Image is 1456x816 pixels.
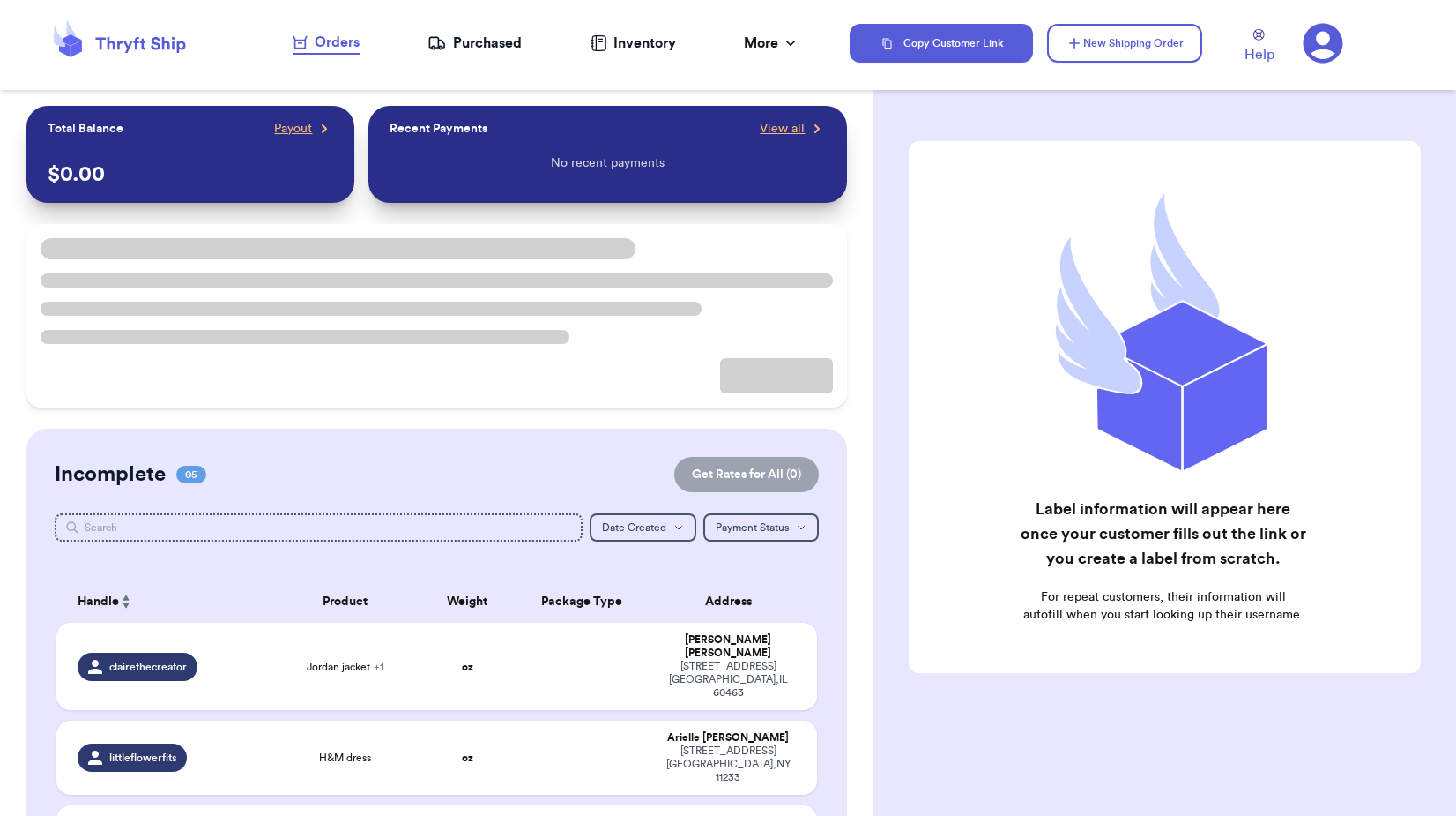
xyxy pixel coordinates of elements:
p: Total Balance [48,120,123,138]
a: Inventory [591,33,676,54]
strong: oz [462,752,473,763]
th: Address [650,580,817,623]
div: [STREET_ADDRESS] [GEOGRAPHIC_DATA] , NY 11233 [660,745,796,784]
th: Package Type [513,580,650,623]
th: Weight [421,580,513,623]
span: View all [760,120,805,138]
div: [STREET_ADDRESS] [GEOGRAPHIC_DATA] , IL 60463 [660,660,796,700]
a: Purchased [427,33,522,54]
button: New Shipping Order [1047,24,1202,63]
span: Date Created [602,522,666,533]
span: Handle [78,593,119,611]
div: Arielle [PERSON_NAME] [660,731,796,745]
p: Recent Payments [390,120,487,138]
input: Search [55,513,583,542]
span: Payment Status [716,522,789,533]
a: Orders [293,32,360,55]
button: Get Rates for All (0) [674,457,819,492]
div: More [744,33,799,54]
h2: Incomplete [55,460,166,489]
span: clairethecreator [109,660,187,674]
div: Orders [293,32,360,53]
span: H&M dress [319,751,371,765]
button: Sort ascending [119,591,133,612]
button: Date Created [590,513,696,542]
p: For repeat customers, their information will autofill when you start looking up their username. [1019,588,1307,624]
a: Help [1244,29,1274,65]
strong: oz [462,662,473,672]
span: littleflowerfits [109,751,176,765]
span: + 1 [374,662,383,672]
span: Help [1244,44,1274,65]
p: No recent payments [551,154,665,172]
p: $ 0.00 [48,161,334,189]
a: Payout [274,120,333,138]
a: View all [760,120,826,138]
span: Payout [274,120,312,138]
div: [PERSON_NAME] [PERSON_NAME] [660,633,796,660]
span: 05 [176,466,206,483]
button: Copy Customer Link [850,24,1033,63]
h2: Label information will appear here once your customer fills out the link or you create a label fr... [1019,497,1307,571]
button: Payment Status [703,513,819,542]
th: Product [270,580,422,623]
span: Jordan jacket [307,660,383,674]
